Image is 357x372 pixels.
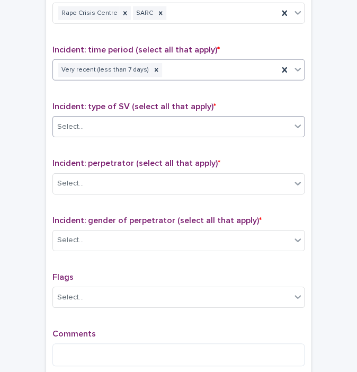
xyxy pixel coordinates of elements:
span: Comments [52,330,96,338]
div: Very recent (less than 7 days) [58,63,150,77]
span: Flags [52,273,74,281]
div: Select... [57,178,84,189]
span: Incident: time period (select all that apply) [52,46,220,54]
div: Select... [57,292,84,303]
span: Incident: perpetrator (select all that apply) [52,159,220,167]
span: Incident: gender of perpetrator (select all that apply) [52,216,262,225]
div: Select... [57,235,84,246]
div: Rape Crisis Centre [58,6,119,21]
div: Select... [57,121,84,132]
div: SARC [133,6,155,21]
span: Incident: type of SV (select all that apply) [52,102,216,111]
